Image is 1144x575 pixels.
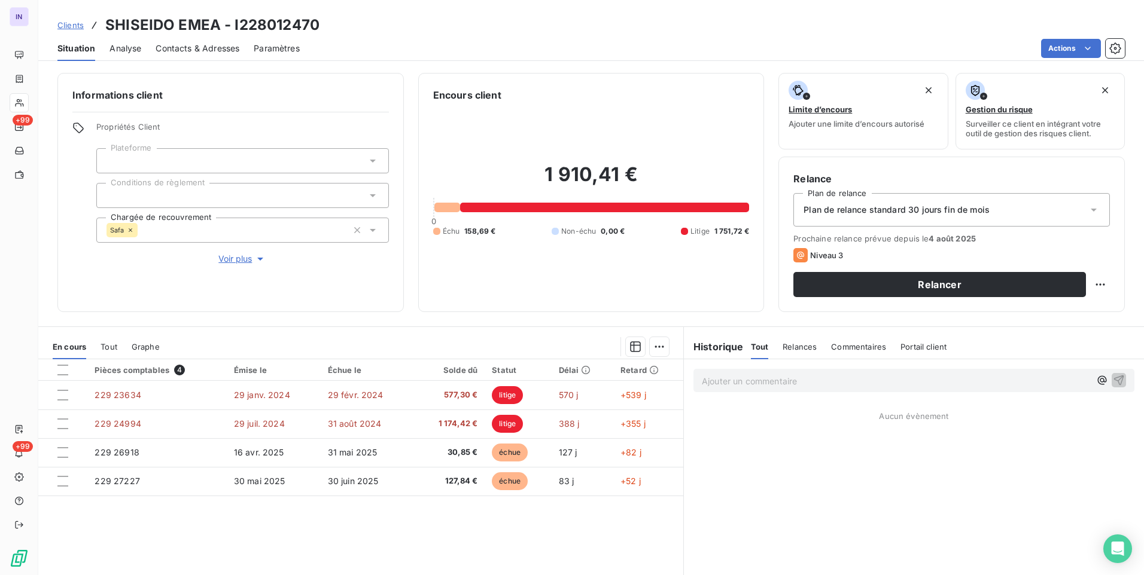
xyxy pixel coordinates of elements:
[966,119,1115,138] span: Surveiller ce client en intégrant votre outil de gestion des risques client.
[443,226,460,237] span: Échu
[101,342,117,351] span: Tout
[492,386,523,404] span: litige
[234,447,284,457] span: 16 avr. 2025
[620,476,641,486] span: +52 j
[95,476,139,486] span: 229 27227
[109,42,141,54] span: Analyse
[464,226,495,237] span: 158,69 €
[254,42,300,54] span: Paramètres
[620,390,646,400] span: +539 j
[95,418,141,429] span: 229 24994
[10,7,29,26] div: IN
[929,234,976,243] span: 4 août 2025
[234,418,285,429] span: 29 juil. 2024
[57,42,95,54] span: Situation
[492,472,528,490] span: échue
[684,340,744,354] h6: Historique
[778,73,948,149] button: Limite d’encoursAjouter une limite d’encours autorisé
[810,250,843,260] span: Niveau 3
[328,365,407,375] div: Échue le
[107,155,116,166] input: Ajouter une valeur
[328,418,382,429] span: 31 août 2024
[13,115,33,126] span: +99
[234,476,285,486] span: 30 mai 2025
[559,390,579,400] span: 570 j
[110,227,124,234] span: Safa
[328,476,379,486] span: 30 juin 2025
[421,365,477,375] div: Solde dû
[96,252,389,265] button: Voir plus
[601,226,625,237] span: 0,00 €
[793,234,1110,243] span: Prochaine relance prévue depuis le
[328,390,384,400] span: 29 févr. 2024
[1103,534,1132,563] div: Open Intercom Messenger
[966,105,1033,114] span: Gestion du risque
[620,418,646,429] span: +355 j
[105,14,320,36] h3: SHISEIDO EMEA - I228012470
[900,342,947,351] span: Portail client
[95,390,141,400] span: 229 23634
[559,476,574,486] span: 83 j
[1041,39,1101,58] button: Actions
[690,226,710,237] span: Litige
[956,73,1125,149] button: Gestion du risqueSurveiller ce client en intégrant votre outil de gestion des risques client.
[804,204,990,216] span: Plan de relance standard 30 jours fin de mois
[831,342,886,351] span: Commentaires
[620,365,676,375] div: Retard
[96,122,389,139] span: Propriétés Client
[559,418,580,429] span: 388 j
[433,163,750,198] h2: 1 910,41 €
[234,390,290,400] span: 29 janv. 2024
[421,418,477,430] span: 1 174,42 €
[433,88,501,102] h6: Encours client
[751,342,769,351] span: Tout
[783,342,817,351] span: Relances
[328,447,378,457] span: 31 mai 2025
[561,226,596,237] span: Non-échu
[793,272,1086,297] button: Relancer
[174,365,185,375] span: 4
[13,441,33,452] span: +99
[421,475,477,487] span: 127,84 €
[156,42,239,54] span: Contacts & Adresses
[95,447,139,457] span: 229 26918
[421,389,477,401] span: 577,30 €
[559,365,606,375] div: Délai
[789,119,924,129] span: Ajouter une limite d’encours autorisé
[10,117,28,136] a: +99
[714,226,750,237] span: 1 751,72 €
[879,411,948,421] span: Aucun évènement
[10,549,29,568] img: Logo LeanPay
[72,88,389,102] h6: Informations client
[57,20,84,30] span: Clients
[57,19,84,31] a: Clients
[620,447,641,457] span: +82 j
[492,415,523,433] span: litige
[107,190,116,201] input: Ajouter une valeur
[95,365,219,375] div: Pièces comptables
[789,105,852,114] span: Limite d’encours
[559,447,577,457] span: 127 j
[431,216,436,226] span: 0
[421,446,477,458] span: 30,85 €
[234,365,314,375] div: Émise le
[492,444,528,461] span: échue
[132,342,160,351] span: Graphe
[138,225,147,235] input: Ajouter une valeur
[218,253,266,265] span: Voir plus
[793,172,1110,186] h6: Relance
[492,365,544,375] div: Statut
[53,342,86,351] span: En cours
